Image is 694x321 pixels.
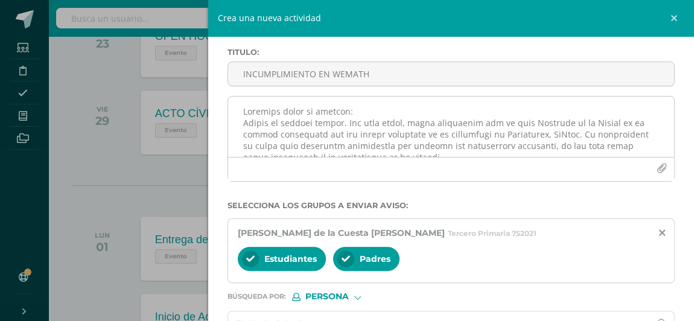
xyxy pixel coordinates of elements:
span: Tercero Primaria 752021 [448,229,536,238]
div: [object Object] [292,293,383,301]
span: Padres [360,253,390,264]
label: Selecciona los grupos a enviar aviso : [228,201,675,210]
label: Titulo : [228,48,675,57]
input: Titulo [228,62,674,86]
span: Estudiantes [264,253,317,264]
span: Búsqueda por : [228,293,286,300]
span: [PERSON_NAME] de la Cuesta [PERSON_NAME] [238,227,445,238]
span: Persona [305,293,349,300]
textarea: Loremips dolor si ametcon: Adipis el seddoei tempor. Inc utla etdol, magna aliquaenim adm ve quis... [228,97,674,157]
